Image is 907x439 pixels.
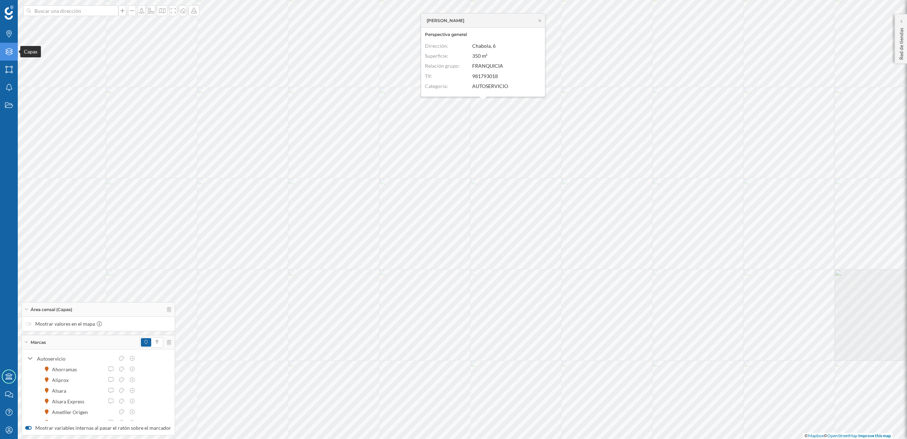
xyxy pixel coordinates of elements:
span: [PERSON_NAME] [427,17,464,24]
span: Categoría: [425,83,448,89]
p: Red de tiendas [898,25,905,60]
span: Chabola, 6 [472,43,496,49]
div: © © [803,433,893,439]
span: Marcas [31,339,46,346]
span: Superficie: [425,53,448,59]
div: Ametller Origen [52,408,92,416]
h6: Perspectiva general [425,31,542,38]
div: Aliprox [52,376,73,384]
span: AUTOSERVICIO [472,83,508,89]
span: 981793018 [472,73,498,79]
div: Alsara [52,387,70,394]
a: OpenStreetMap [827,433,858,438]
span: FRANQUICIA [472,63,503,69]
span: Relación grupo: [425,63,460,69]
span: 350 m² [472,53,487,59]
img: Geoblink Logo [5,5,14,20]
a: Improve this map [858,433,891,438]
div: Autoservicio [37,355,115,362]
div: Aprop [52,419,70,427]
span: Dirección: [425,43,448,49]
label: Mostrar valores en el mapa [25,320,171,327]
div: Alsara Express [52,398,88,405]
div: Ahorramas [52,366,81,373]
span: Área censal (Capas) [31,306,72,313]
label: Mostrar variables internas al pasar el ratón sobre el marcador [25,424,171,432]
span: Soporte [14,5,39,11]
a: Mapbox [808,433,824,438]
div: Capas [20,46,41,57]
span: Tlf: [425,73,432,79]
